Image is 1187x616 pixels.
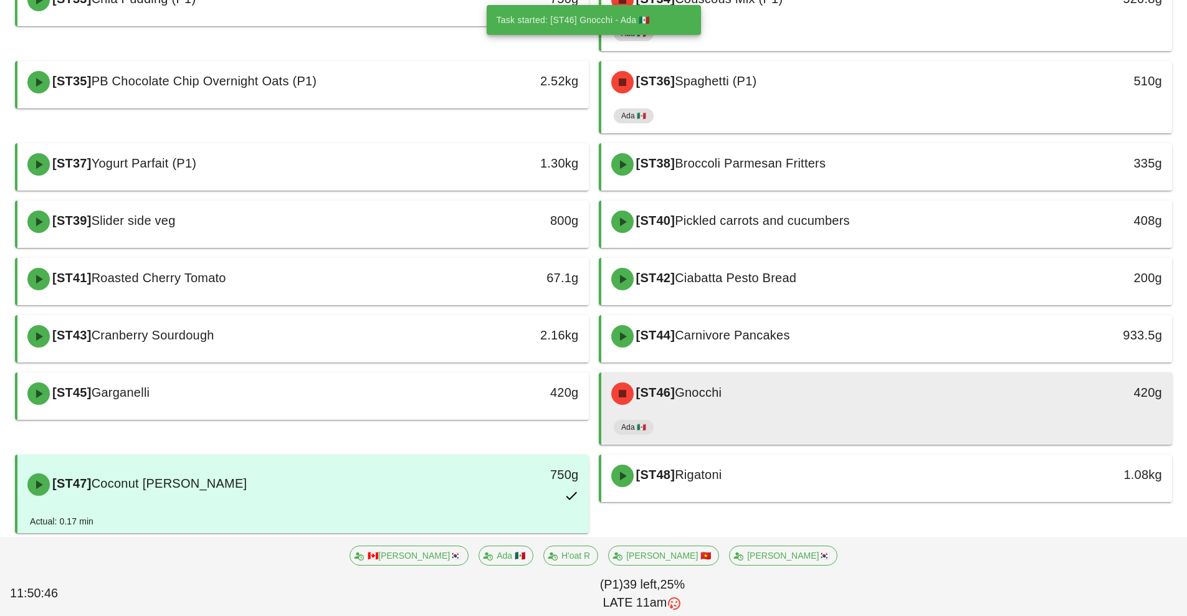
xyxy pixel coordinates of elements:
[452,325,578,345] div: 2.16kg
[621,108,646,123] span: Ada 🇲🇽
[452,153,578,173] div: 1.30kg
[675,386,722,399] span: Gnocchi
[675,74,756,88] span: Spaghetti (P1)
[634,271,675,285] span: [ST42]
[487,546,525,565] span: Ada 🇲🇽
[551,546,590,565] span: H'oat R
[621,420,646,435] span: Ada 🇲🇽
[675,271,796,285] span: Ciabatta Pesto Bread
[452,71,578,91] div: 2.52kg
[675,214,850,227] span: Pickled carrots and cucumbers
[50,214,92,227] span: [ST39]
[675,328,790,342] span: Carnivore Pancakes
[634,328,675,342] span: [ST44]
[92,156,197,170] span: Yogurt Parfait (P1)
[92,386,150,399] span: Garganelli
[675,156,826,170] span: Broccoli Parmesan Fritters
[634,74,675,88] span: [ST36]
[358,546,460,565] span: 🇨🇦[PERSON_NAME]🇰🇷
[452,268,578,288] div: 67.1g
[623,577,660,591] span: 39 left,
[50,271,92,285] span: [ST41]
[1036,71,1162,91] div: 510g
[92,214,176,227] span: Slider side veg
[634,214,675,227] span: [ST40]
[50,156,92,170] span: [ST37]
[452,211,578,230] div: 800g
[50,386,92,399] span: [ST45]
[1036,382,1162,402] div: 420g
[7,582,105,605] div: 11:50:46
[92,271,226,285] span: Roasted Cherry Tomato
[737,546,829,565] span: [PERSON_NAME]🇰🇷
[92,328,214,342] span: Cranberry Sourdough
[92,74,317,88] span: PB Chocolate Chip Overnight Oats (P1)
[616,546,711,565] span: [PERSON_NAME] 🇻🇳
[50,74,92,88] span: [ST35]
[108,594,1177,612] div: LATE 11am
[1036,325,1162,345] div: 933.5g
[92,476,247,490] span: Coconut [PERSON_NAME]
[1036,211,1162,230] div: 408g
[487,5,696,35] div: Task started: [ST46] Gnocchi - Ada 🇲🇽
[50,476,92,490] span: [ST47]
[1036,465,1162,485] div: 1.08kg
[30,514,93,528] div: Actual: 0.17 min
[452,465,578,485] div: 750g
[634,156,675,170] span: [ST38]
[105,573,1180,615] div: (P1) 25%
[1036,268,1162,288] div: 200g
[634,386,675,399] span: [ST46]
[50,328,92,342] span: [ST43]
[634,468,675,481] span: [ST48]
[1036,153,1162,173] div: 335g
[675,468,722,481] span: Rigatoni
[452,382,578,402] div: 420g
